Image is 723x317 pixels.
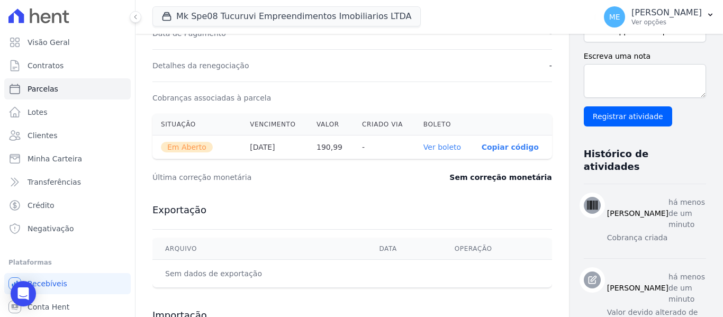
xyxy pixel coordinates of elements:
[595,2,723,32] button: ME [PERSON_NAME] Ver opções
[609,13,620,21] span: ME
[152,60,249,71] dt: Detalhes da renegociação
[4,171,131,193] a: Transferências
[152,114,241,135] th: Situação
[354,114,415,135] th: Criado via
[482,143,539,151] button: Copiar código
[631,18,702,26] p: Ver opções
[4,125,131,146] a: Clientes
[415,114,473,135] th: Boleto
[4,148,131,169] a: Minha Carteira
[161,142,213,152] span: Em Aberto
[28,200,55,211] span: Crédito
[28,177,81,187] span: Transferências
[449,172,552,183] dd: Sem correção monetária
[28,130,57,141] span: Clientes
[631,7,702,18] p: [PERSON_NAME]
[28,107,48,117] span: Lotes
[28,84,58,94] span: Parcelas
[152,204,552,216] h3: Exportação
[584,106,672,126] input: Registrar atividade
[607,283,668,294] h3: [PERSON_NAME]
[241,135,308,159] th: [DATE]
[308,135,354,159] th: 190,99
[241,114,308,135] th: Vencimento
[8,256,126,269] div: Plataformas
[28,302,69,312] span: Conta Hent
[28,278,67,289] span: Recebíveis
[4,195,131,216] a: Crédito
[4,273,131,294] a: Recebíveis
[354,135,415,159] th: -
[152,238,366,260] th: Arquivo
[584,148,698,173] h3: Histórico de atividades
[4,218,131,239] a: Negativação
[4,32,131,53] a: Visão Geral
[152,6,421,26] button: Mk Spe08 Tucuruvi Empreendimentos Imobiliarios LTDA
[152,260,366,288] td: Sem dados de exportação
[28,223,74,234] span: Negativação
[4,55,131,76] a: Contratos
[28,60,64,71] span: Contratos
[549,60,552,71] dd: -
[4,78,131,99] a: Parcelas
[607,208,668,219] h3: [PERSON_NAME]
[584,51,706,62] label: Escreva uma nota
[4,102,131,123] a: Lotes
[28,37,70,48] span: Visão Geral
[28,153,82,164] span: Minha Carteira
[423,143,461,151] a: Ver boleto
[366,238,441,260] th: Data
[11,281,36,306] div: Open Intercom Messenger
[152,93,271,103] dt: Cobranças associadas à parcela
[668,197,706,230] p: há menos de um minuto
[442,238,552,260] th: Operação
[152,172,388,183] dt: Última correção monetária
[607,232,706,243] p: Cobrança criada
[308,114,354,135] th: Valor
[668,271,706,305] p: há menos de um minuto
